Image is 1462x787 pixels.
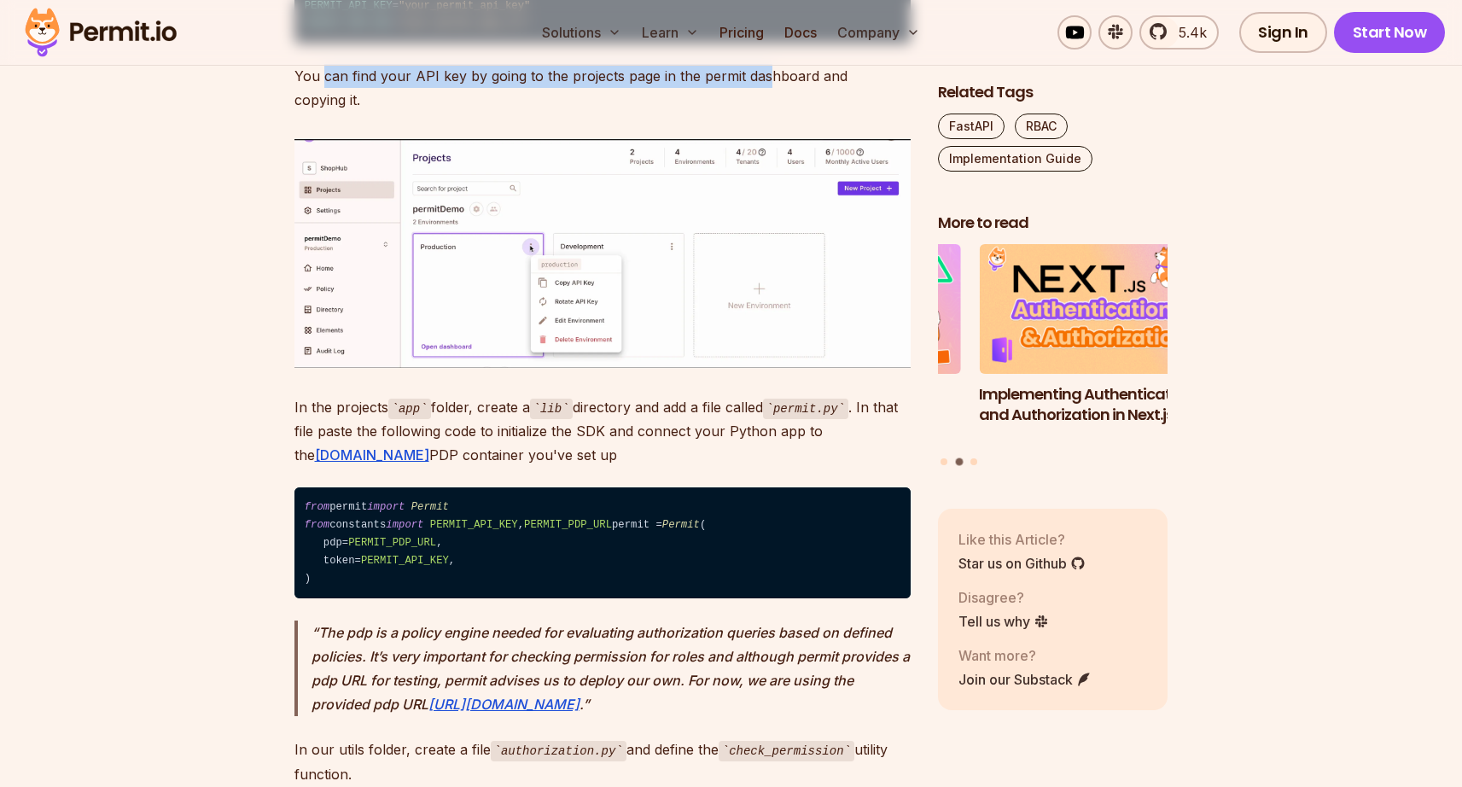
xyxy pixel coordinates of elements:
[938,114,1005,139] a: FastAPI
[970,458,977,464] button: Go to slide 3
[386,519,423,531] span: import
[941,458,947,464] button: Go to slide 1
[938,213,1168,234] h2: More to read
[294,64,911,112] p: You can find your API key by going to the projects page in the permit dashboard and copying it.
[305,501,329,513] span: from
[719,741,854,761] code: check_permission
[1139,15,1219,50] a: 5.4k
[958,668,1092,689] a: Join our Substack
[731,383,961,426] h3: Implementing Multi-Tenant RBAC in Nuxt.js
[979,244,1209,447] li: 2 of 3
[312,621,911,716] p: The pdp is a policy engine needed for evaluating authorization queries based on defined policies....
[17,3,184,61] img: Permit logo
[958,610,1049,631] a: Tell us why
[731,244,961,447] li: 1 of 3
[388,399,431,419] code: app
[979,244,1209,374] img: Implementing Authentication and Authorization in Next.js
[348,537,436,549] span: PERMIT_PDP_URL
[662,519,700,531] span: Permit
[938,146,1092,172] a: Implementation Guide
[778,15,824,50] a: Docs
[979,383,1209,426] h3: Implementing Authentication and Authorization in Next.js
[713,15,771,50] a: Pricing
[1334,12,1446,53] a: Start Now
[979,244,1209,447] a: Implementing Authentication and Authorization in Next.jsImplementing Authentication and Authoriza...
[958,552,1086,573] a: Star us on Github
[294,737,911,786] p: In our utils folder, create a file and define the utility function.
[294,395,911,468] p: In the projects folder, create a directory and add a file called . In that file paste the followi...
[535,15,628,50] button: Solutions
[958,528,1086,549] p: Like this Article?
[1239,12,1327,53] a: Sign In
[294,139,911,368] img: image.png
[367,501,405,513] span: import
[958,586,1049,607] p: Disagree?
[1168,22,1207,43] span: 5.4k
[763,399,848,419] code: permit.py
[635,15,706,50] button: Learn
[1015,114,1068,139] a: RBAC
[938,82,1168,103] h2: Related Tags
[428,696,580,713] a: [URL][DOMAIN_NAME]
[430,519,518,531] span: PERMIT_API_KEY
[491,741,626,761] code: authorization.py
[305,519,329,531] span: from
[955,458,963,465] button: Go to slide 2
[830,15,927,50] button: Company
[938,244,1168,468] div: Posts
[411,501,449,513] span: Permit
[530,399,573,419] code: lib
[958,644,1092,665] p: Want more?
[524,519,612,531] span: PERMIT_PDP_URL
[315,446,429,463] a: [DOMAIN_NAME]
[361,555,449,567] span: PERMIT_API_KEY
[294,487,911,598] code: permit constants , permit = ( pdp= , token= , )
